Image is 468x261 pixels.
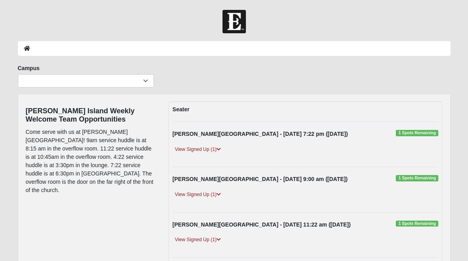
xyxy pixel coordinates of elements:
[26,107,157,124] h4: [PERSON_NAME] Island Weekly Welcome Team Opportunities
[396,175,438,181] span: 1 Spots Remaining
[173,176,348,182] strong: [PERSON_NAME][GEOGRAPHIC_DATA] - [DATE] 9:00 am ([DATE])
[173,191,223,199] a: View Signed Up (1)
[18,64,40,72] label: Campus
[396,221,438,227] span: 1 Spots Remaining
[173,236,223,244] a: View Signed Up (1)
[173,106,190,112] strong: Seater
[173,131,348,137] strong: [PERSON_NAME][GEOGRAPHIC_DATA] - [DATE] 7:22 pm ([DATE])
[26,128,157,194] p: Come serve with us at [PERSON_NAME][GEOGRAPHIC_DATA]! 9am service huddle is at 8:15 am in the ove...
[396,130,438,136] span: 1 Spots Remaining
[222,10,246,33] img: Church of Eleven22 Logo
[173,145,223,154] a: View Signed Up (1)
[173,221,351,228] strong: [PERSON_NAME][GEOGRAPHIC_DATA] - [DATE] 11:22 am ([DATE])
